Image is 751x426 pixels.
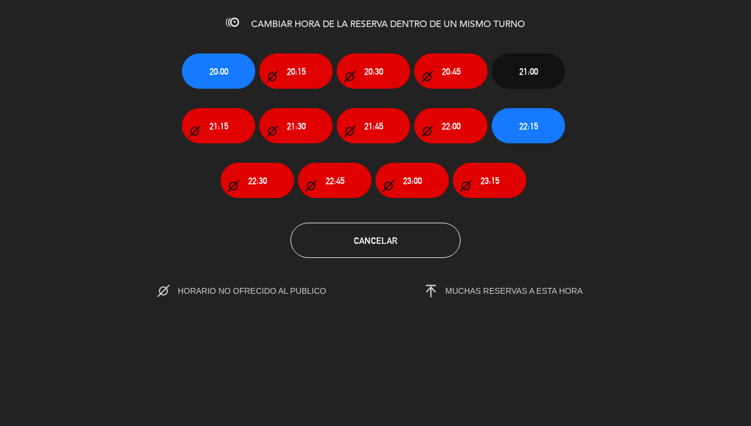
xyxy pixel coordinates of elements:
span: 22:30 [248,174,267,187]
span: MUCHAS RESERVAS A ESTA HORA [445,286,583,296]
button: 22:15 [492,108,565,143]
button: 20:45 [414,53,488,89]
span: 21:45 [364,119,383,133]
span: 22:00 [442,119,461,133]
span: 22:15 [519,119,538,133]
button: 21:00 [492,53,565,89]
span: 21:00 [519,65,538,78]
button: 22:00 [414,108,488,143]
span: 20:30 [364,65,383,78]
button: 21:30 [259,108,333,143]
button: 20:30 [337,53,410,89]
span: 23:00 [403,174,422,187]
span: 21:15 [209,119,228,133]
button: 21:15 [182,108,255,143]
span: 20:15 [287,65,306,78]
button: 23:00 [375,163,449,198]
button: 22:30 [221,163,294,198]
button: 23:15 [453,163,526,198]
span: 20:00 [209,65,228,78]
button: 22:45 [298,163,371,198]
button: 20:00 [182,53,255,89]
button: 20:15 [259,53,333,89]
span: CAMBIAR HORA DE LA RESERVA DENTRO DE UN MISMO TURNO [251,20,525,29]
button: 21:45 [337,108,410,143]
span: 20:45 [442,65,461,78]
span: 21:30 [287,119,306,133]
span: HORARIO NO OFRECIDO AL PUBLICO [178,286,351,296]
span: 22:45 [326,174,344,187]
span: Cancelar [354,236,397,246]
button: Cancelar [290,223,461,258]
span: 23:15 [481,174,499,187]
